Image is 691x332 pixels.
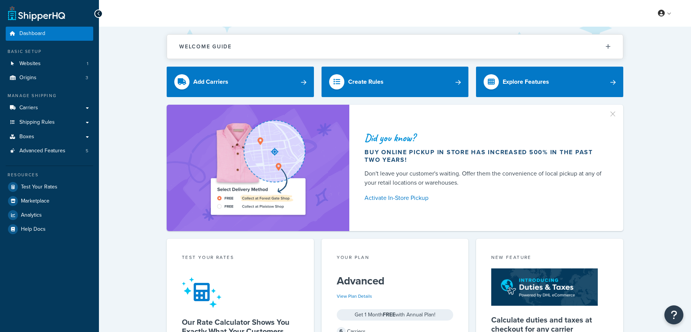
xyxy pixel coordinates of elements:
[6,130,93,144] a: Boxes
[6,93,93,99] div: Manage Shipping
[337,293,372,300] a: View Plan Details
[6,27,93,41] a: Dashboard
[19,134,34,140] span: Boxes
[6,194,93,208] a: Marketplace
[348,77,384,87] div: Create Rules
[503,77,549,87] div: Explore Features
[6,172,93,178] div: Resources
[19,119,55,126] span: Shipping Rules
[6,48,93,55] div: Basic Setup
[6,71,93,85] a: Origins3
[19,148,65,154] span: Advanced Features
[383,311,395,319] strong: FREE
[6,57,93,71] a: Websites1
[87,61,88,67] span: 1
[365,169,605,187] div: Don't leave your customer's waiting. Offer them the convenience of local pickup at any of your re...
[365,193,605,203] a: Activate In-Store Pickup
[167,67,314,97] a: Add Carriers
[6,71,93,85] li: Origins
[19,61,41,67] span: Websites
[6,115,93,129] a: Shipping Rules
[189,116,327,220] img: ad-shirt-map-b0359fc47e01cab431d101c4b569394f6a03f54285957d908178d52f29eb9668.png
[365,148,605,164] div: Buy online pickup in store has increased 500% in the past two years!
[6,101,93,115] a: Carriers
[337,254,454,263] div: Your Plan
[365,132,605,143] div: Did you know?
[6,180,93,194] a: Test Your Rates
[6,57,93,71] li: Websites
[337,309,454,321] div: Get 1 Month with Annual Plan!
[491,254,608,263] div: New Feature
[476,67,623,97] a: Explore Features
[19,30,45,37] span: Dashboard
[86,75,88,81] span: 3
[193,77,228,87] div: Add Carriers
[21,198,49,204] span: Marketplace
[167,35,623,59] button: Welcome Guide
[21,226,46,233] span: Help Docs
[21,212,42,219] span: Analytics
[6,144,93,158] li: Advanced Features
[664,305,683,324] button: Open Resource Center
[86,148,88,154] span: 5
[6,144,93,158] a: Advanced Features5
[6,222,93,236] a: Help Docs
[19,75,37,81] span: Origins
[337,275,454,287] h5: Advanced
[322,67,469,97] a: Create Rules
[21,184,57,190] span: Test Your Rates
[19,105,38,111] span: Carriers
[179,44,232,49] h2: Welcome Guide
[6,208,93,222] a: Analytics
[182,254,299,263] div: Test your rates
